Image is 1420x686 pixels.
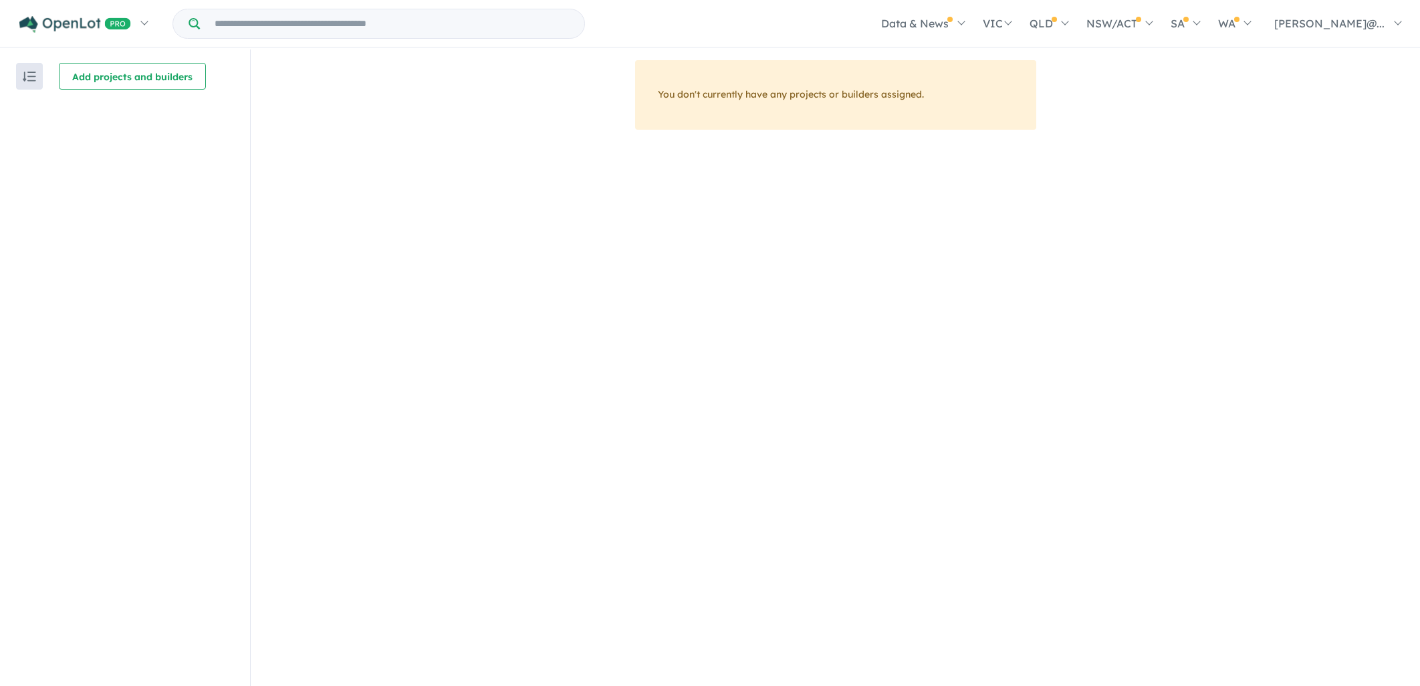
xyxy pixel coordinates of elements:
[59,63,206,90] button: Add projects and builders
[23,72,36,82] img: sort.svg
[635,60,1036,130] div: You don't currently have any projects or builders assigned.
[19,16,131,33] img: Openlot PRO Logo White
[1274,17,1385,30] span: [PERSON_NAME]@...
[203,9,582,38] input: Try estate name, suburb, builder or developer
